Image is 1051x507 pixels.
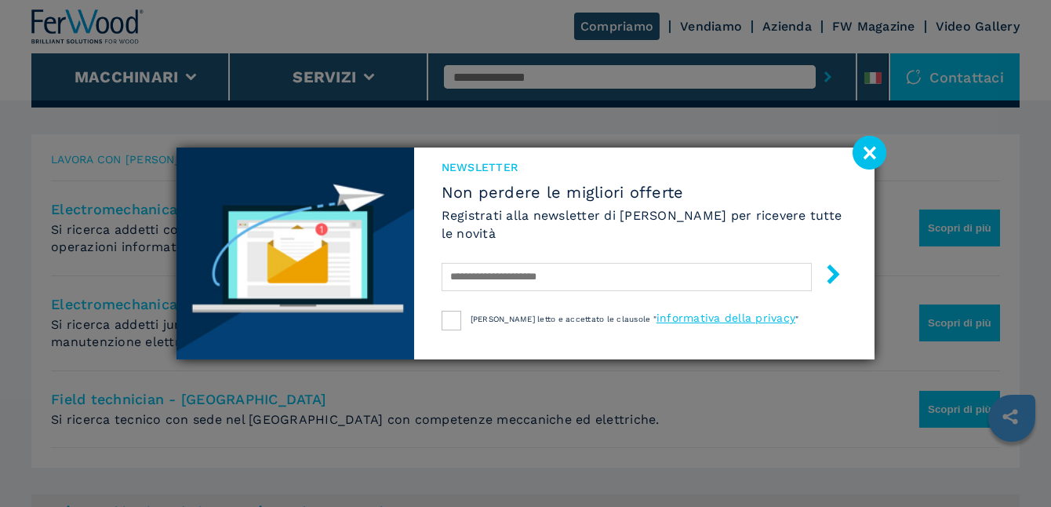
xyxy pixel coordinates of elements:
[656,312,795,324] a: informativa della privacy
[808,258,843,295] button: submit-button
[442,159,847,175] span: NEWSLETTER
[442,206,847,243] h6: Registrati alla newsletter di [PERSON_NAME] per ricevere tutte le novità
[795,315,798,323] span: "
[176,148,414,359] img: Newsletter image
[442,183,847,202] span: Non perdere le migliori offerte
[471,315,656,323] span: [PERSON_NAME] letto e accettato le clausole "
